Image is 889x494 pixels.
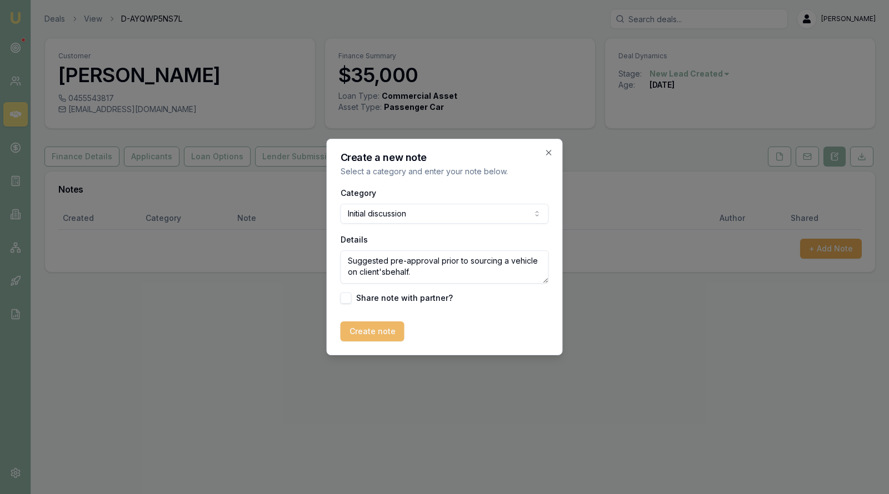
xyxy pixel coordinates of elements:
[341,153,549,163] h2: Create a new note
[341,166,549,177] p: Select a category and enter your note below.
[341,250,549,284] textarea: Suggested pre-approval prior to sourcing a vehicle on client'sbehalf.
[341,321,404,341] button: Create note
[341,188,376,198] label: Category
[356,294,453,302] label: Share note with partner?
[341,235,368,244] label: Details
